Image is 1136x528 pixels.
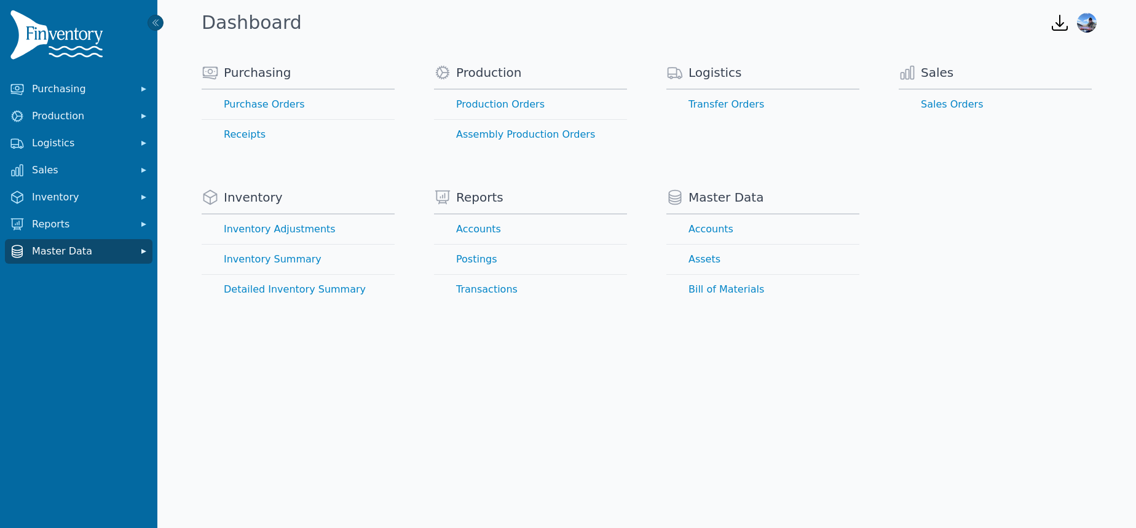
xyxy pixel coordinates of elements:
span: Logistics [688,64,742,81]
a: Transactions [434,275,627,304]
button: Sales [5,158,152,183]
span: Master Data [688,189,763,206]
button: Production [5,104,152,128]
a: Assembly Production Orders [434,120,627,149]
span: Sales [32,163,130,178]
span: Sales [921,64,953,81]
span: Inventory [32,190,130,205]
button: Reports [5,212,152,237]
a: Detailed Inventory Summary [202,275,395,304]
button: Inventory [5,185,152,210]
button: Logistics [5,131,152,156]
span: Reports [456,189,503,206]
a: Inventory Adjustments [202,215,395,244]
span: Reports [32,217,130,232]
span: Master Data [32,244,130,259]
h1: Dashboard [202,12,302,34]
button: Purchasing [5,77,152,101]
span: Production [32,109,130,124]
a: Receipts [202,120,395,149]
span: Logistics [32,136,130,151]
a: Accounts [666,215,859,244]
a: Transfer Orders [666,90,859,119]
a: Purchase Orders [202,90,395,119]
a: Accounts [434,215,627,244]
a: Sales Orders [899,90,1092,119]
a: Production Orders [434,90,627,119]
a: Bill of Materials [666,275,859,304]
a: Assets [666,245,859,274]
span: Purchasing [32,82,130,97]
img: Finventory [10,10,108,65]
img: Garrett McMullen [1077,13,1097,33]
a: Postings [434,245,627,274]
span: Purchasing [224,64,291,81]
a: Inventory Summary [202,245,395,274]
span: Production [456,64,521,81]
span: Inventory [224,189,283,206]
button: Master Data [5,239,152,264]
